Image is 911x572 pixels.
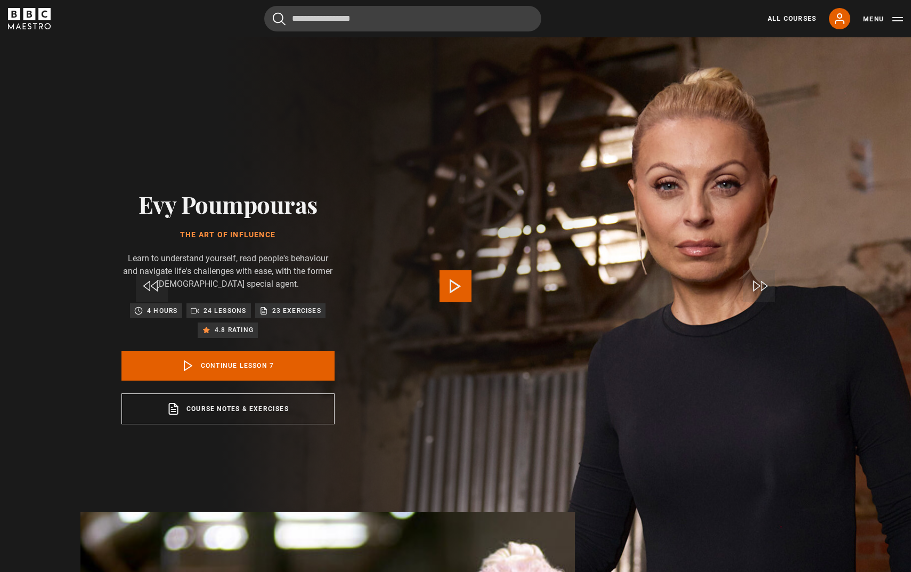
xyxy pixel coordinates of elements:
[121,252,335,291] p: Learn to understand yourself, read people's behaviour and navigate life's challenges with ease, w...
[121,393,335,424] a: Course notes & exercises
[768,14,816,23] a: All Courses
[264,6,541,31] input: Search
[215,325,254,335] p: 4.8 rating
[121,190,335,217] h2: Evy Poumpouras
[8,8,51,29] svg: BBC Maestro
[272,305,321,316] p: 23 exercises
[863,14,903,25] button: Toggle navigation
[147,305,177,316] p: 4 hours
[204,305,247,316] p: 24 lessons
[121,351,335,381] a: Continue lesson 7
[121,231,335,239] h1: The Art of Influence
[273,12,286,26] button: Submit the search query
